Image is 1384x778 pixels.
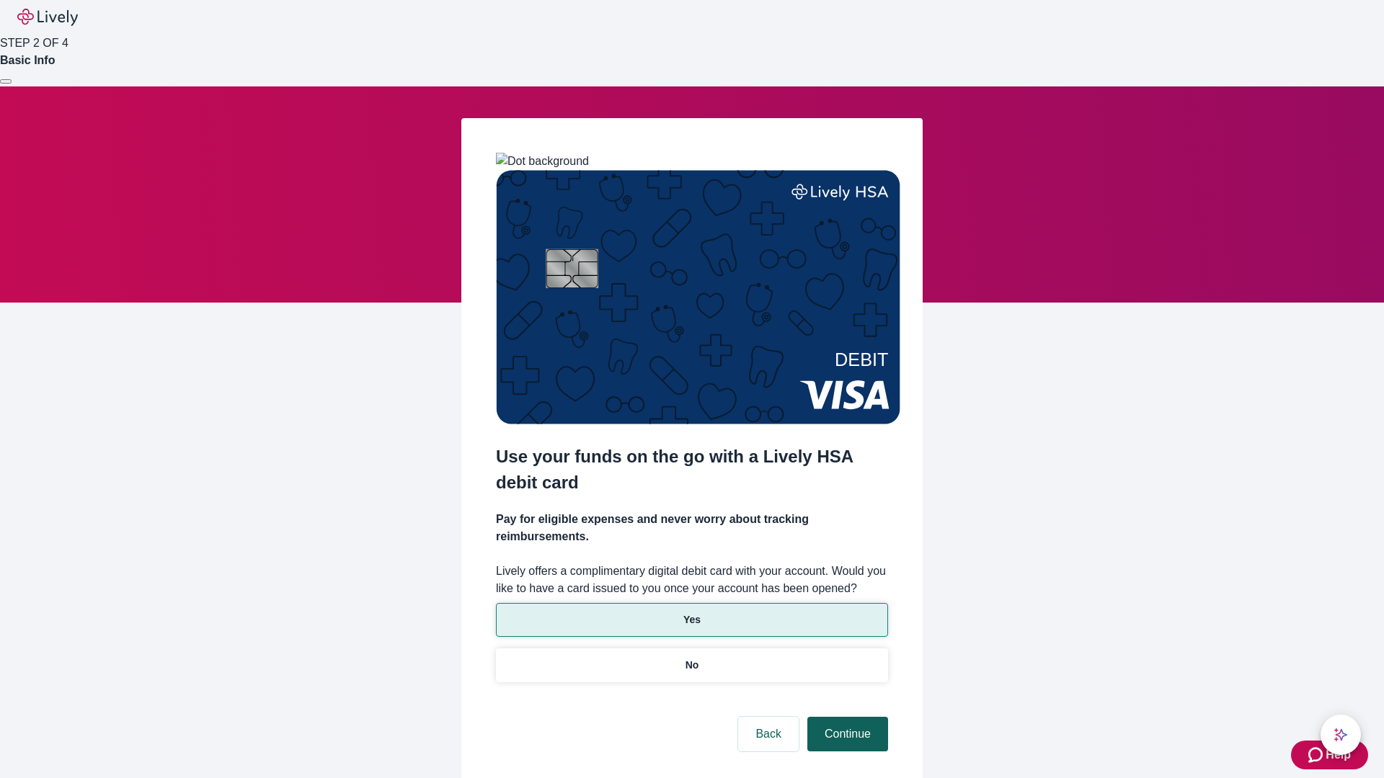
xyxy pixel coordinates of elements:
button: Continue [807,717,888,751]
img: Lively [17,9,78,26]
p: No [686,658,699,673]
img: Dot background [496,153,589,170]
button: No [496,648,888,682]
h2: Use your funds on the go with a Lively HSA debit card [496,444,888,496]
label: Lively offers a complimentary digital debit card with your account. Would you like to have a card... [496,563,888,597]
svg: Lively AI Assistant [1334,728,1348,742]
button: Back [738,717,799,751]
span: Help [1326,746,1351,764]
p: Yes [683,612,701,627]
button: Zendesk support iconHelp [1291,741,1368,769]
button: Yes [496,603,888,637]
button: chat [1321,715,1361,755]
h4: Pay for eligible expenses and never worry about tracking reimbursements. [496,511,888,545]
img: Debit card [496,170,900,424]
svg: Zendesk support icon [1308,746,1326,764]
